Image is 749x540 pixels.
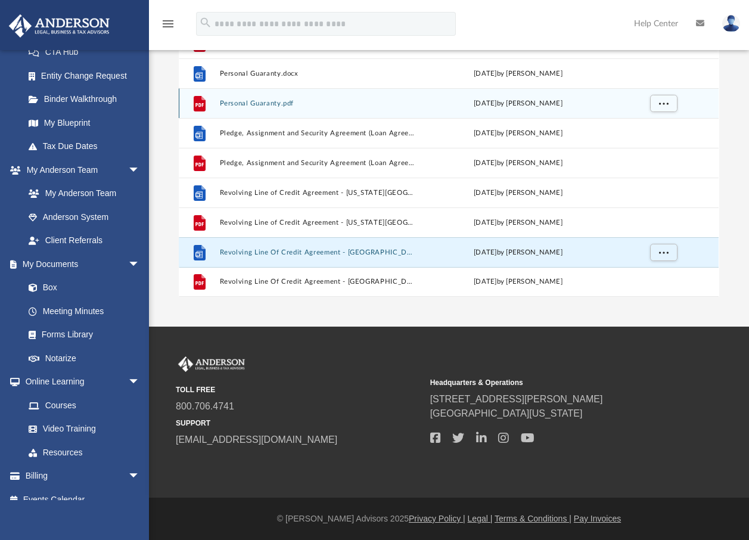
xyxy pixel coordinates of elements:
[17,135,158,159] a: Tax Due Dates
[421,69,616,79] div: [DATE] by [PERSON_NAME]
[220,129,415,137] button: Pledge, Assignment and Security Agreement (Loan Agreement).docx
[430,394,603,404] a: [STREET_ADDRESS][PERSON_NAME]
[220,249,415,256] button: Revolving Line Of Credit Agreement - [GEOGRAPHIC_DATA] [GEOGRAPHIC_DATA]docx
[17,41,158,64] a: CTA Hub
[199,16,212,29] i: search
[430,408,583,418] a: [GEOGRAPHIC_DATA][US_STATE]
[176,418,422,429] small: SUPPORT
[17,64,158,88] a: Entity Change Request
[421,158,616,169] div: [DATE] by [PERSON_NAME]
[149,513,749,525] div: © [PERSON_NAME] Advisors 2025
[176,401,234,411] a: 800.706.4741
[421,247,616,258] div: [DATE] by [PERSON_NAME]
[421,218,616,228] div: [DATE] by [PERSON_NAME]
[421,98,616,109] div: [DATE] by [PERSON_NAME]
[650,95,677,113] button: More options
[17,205,152,229] a: Anderson System
[8,464,158,488] a: Billingarrow_drop_down
[17,229,152,253] a: Client Referrals
[421,277,616,287] div: [DATE] by [PERSON_NAME]
[421,188,616,198] div: [DATE] by [PERSON_NAME]
[8,370,152,394] a: Online Learningarrow_drop_down
[17,346,152,370] a: Notarize
[17,417,146,441] a: Video Training
[161,17,175,31] i: menu
[128,370,152,395] span: arrow_drop_down
[650,244,677,262] button: More options
[220,189,415,197] button: Revolving Line of Credit Agreement - [US_STATE][GEOGRAPHIC_DATA]docx
[8,158,152,182] a: My Anderson Teamarrow_drop_down
[17,440,152,464] a: Resources
[468,514,493,523] a: Legal |
[421,128,616,139] div: [DATE] by [PERSON_NAME]
[176,384,422,395] small: TOLL FREE
[176,435,337,445] a: [EMAIL_ADDRESS][DOMAIN_NAME]
[574,514,621,523] a: Pay Invoices
[128,158,152,182] span: arrow_drop_down
[430,377,676,388] small: Headquarters & Operations
[176,356,247,372] img: Anderson Advisors Platinum Portal
[220,70,415,77] button: Personal Guaranty.docx
[17,182,146,206] a: My Anderson Team
[220,159,415,167] button: Pledge, Assignment and Security Agreement (Loan Agreement).pdf
[8,252,152,276] a: My Documentsarrow_drop_down
[220,278,415,285] button: Revolving Line Of Credit Agreement - [GEOGRAPHIC_DATA] [GEOGRAPHIC_DATA]pdf
[8,488,158,511] a: Events Calendar
[5,14,113,38] img: Anderson Advisors Platinum Portal
[17,299,152,323] a: Meeting Minutes
[220,100,415,107] button: Personal Guaranty.pdf
[17,323,146,347] a: Forms Library
[128,252,152,277] span: arrow_drop_down
[495,514,571,523] a: Terms & Conditions |
[17,111,152,135] a: My Blueprint
[128,464,152,489] span: arrow_drop_down
[161,23,175,31] a: menu
[17,276,146,300] a: Box
[17,393,152,417] a: Courses
[17,88,158,111] a: Binder Walkthrough
[409,514,465,523] a: Privacy Policy |
[179,50,719,297] div: grid
[220,219,415,226] button: Revolving Line of Credit Agreement - [US_STATE][GEOGRAPHIC_DATA]pdf
[722,15,740,32] img: User Pic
